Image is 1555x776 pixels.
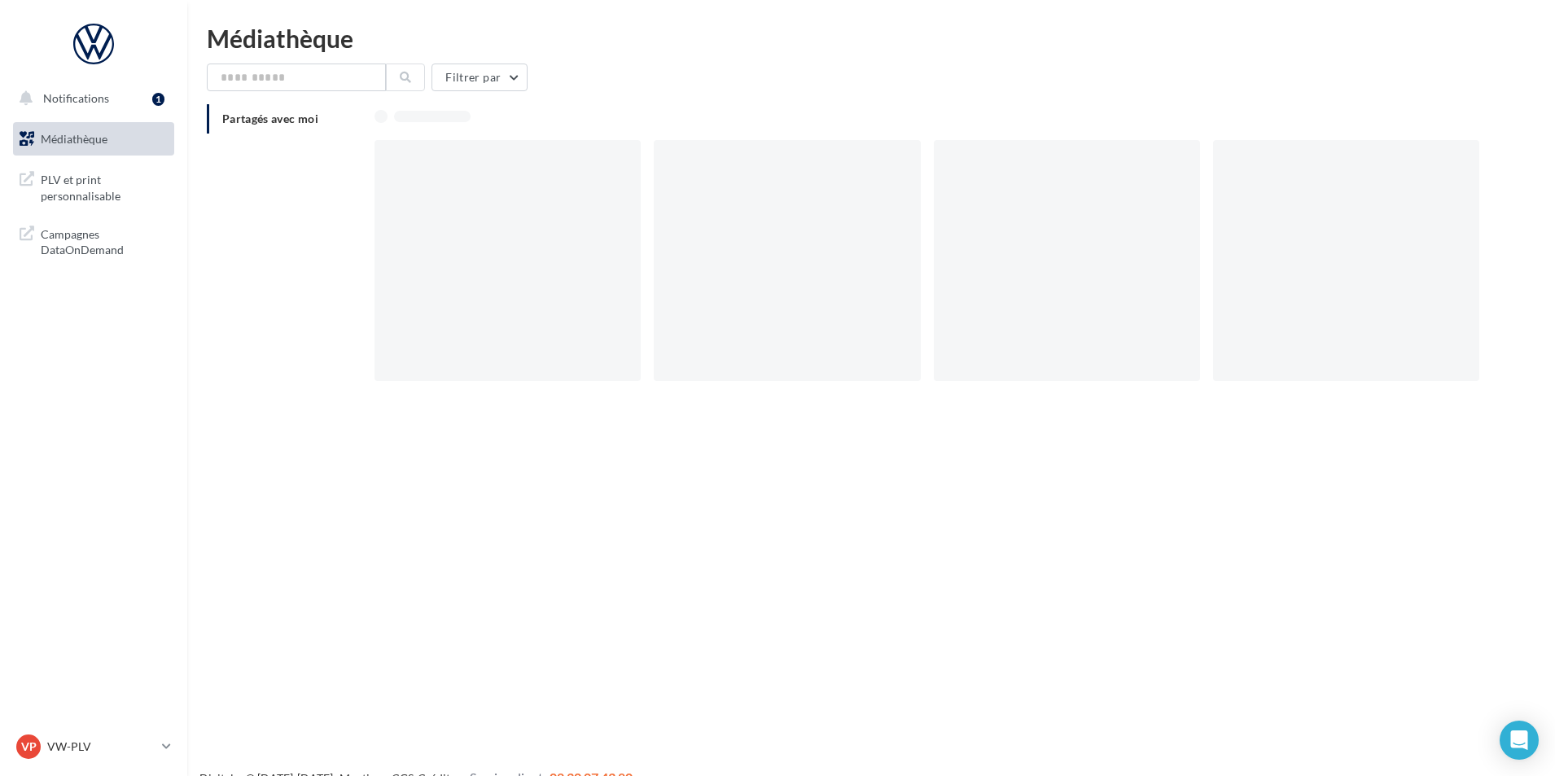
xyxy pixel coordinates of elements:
[152,93,164,106] div: 1
[41,132,107,146] span: Médiathèque
[10,162,177,210] a: PLV et print personnalisable
[21,739,37,755] span: VP
[41,223,168,258] span: Campagnes DataOnDemand
[10,81,171,116] button: Notifications 1
[13,731,174,762] a: VP VW-PLV
[43,91,109,105] span: Notifications
[222,112,318,125] span: Partagés avec moi
[207,26,1535,50] div: Médiathèque
[41,169,168,204] span: PLV et print personnalisable
[47,739,155,755] p: VW-PLV
[1500,721,1539,760] div: Open Intercom Messenger
[10,122,177,156] a: Médiathèque
[431,64,528,91] button: Filtrer par
[10,217,177,265] a: Campagnes DataOnDemand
